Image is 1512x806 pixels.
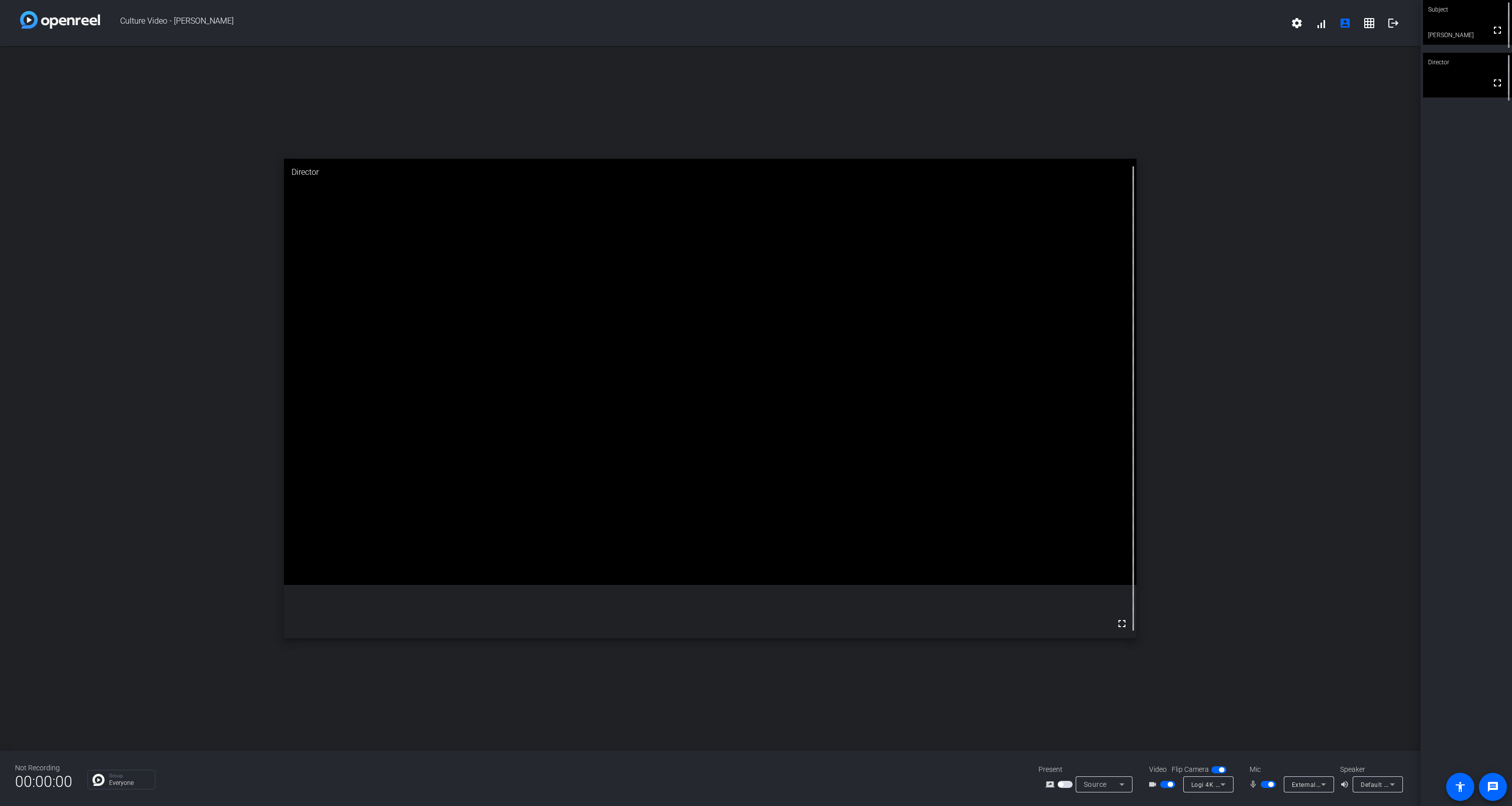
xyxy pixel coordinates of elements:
[1240,764,1340,775] div: Mic
[1149,764,1167,775] span: Video
[1340,764,1400,775] div: Speaker
[1339,17,1351,29] mat-icon: account_box
[1038,764,1139,775] div: Present
[1116,618,1128,630] mat-icon: fullscreen
[109,773,150,778] p: Group
[1292,780,1379,788] span: External Microphone (Built-in)
[1249,778,1261,790] mat-icon: mic_none
[1361,780,1477,788] span: Default - External Headphones (Built-in)
[100,11,1285,35] span: Culture Video - [PERSON_NAME]
[1363,17,1375,29] mat-icon: grid_on
[1172,764,1209,775] span: Flip Camera
[15,769,72,794] span: 00:00:00
[1148,778,1160,790] mat-icon: videocam_outline
[1340,778,1352,790] mat-icon: volume_up
[1084,780,1107,788] span: Source
[109,780,150,786] p: Everyone
[1487,781,1499,793] mat-icon: message
[1423,53,1512,72] div: Director
[1046,778,1058,790] mat-icon: screen_share_outline
[1309,11,1333,35] button: signal_cellular_alt
[1454,781,1466,793] mat-icon: accessibility
[1387,17,1399,29] mat-icon: logout
[1291,17,1303,29] mat-icon: settings
[92,774,105,786] img: Chat Icon
[15,763,72,773] div: Not Recording
[1491,24,1503,36] mat-icon: fullscreen
[1191,780,1263,788] span: Logi 4K Pro (046d:087f)
[1491,77,1503,89] mat-icon: fullscreen
[284,159,1137,186] div: Director
[20,11,100,29] img: white-gradient.svg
